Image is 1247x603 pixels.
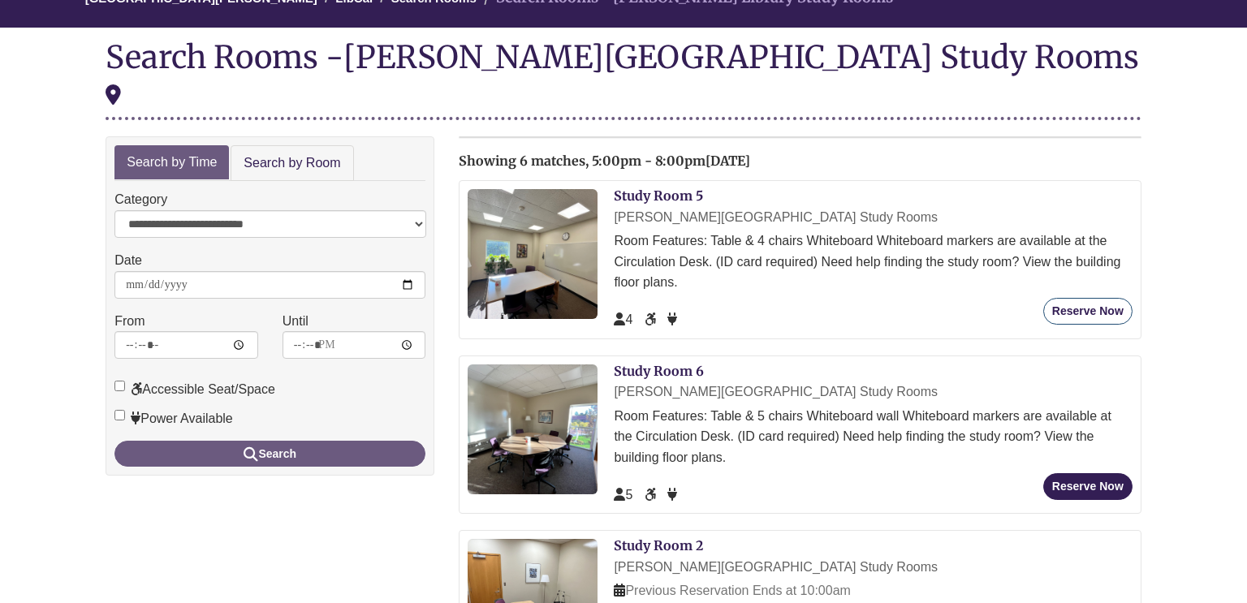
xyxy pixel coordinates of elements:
input: Power Available [114,410,125,420]
h2: Showing 6 matches [459,154,1141,169]
span: The capacity of this space [614,312,632,326]
div: Room Features: Table & 4 chairs Whiteboard Whiteboard markers are available at the Circulation De... [614,230,1132,293]
div: [PERSON_NAME][GEOGRAPHIC_DATA] Study Rooms [106,37,1139,110]
a: Search by Time [114,145,229,180]
label: Power Available [114,408,233,429]
span: Power Available [667,312,677,326]
span: The capacity of this space [614,488,632,502]
label: Date [114,250,142,271]
button: Reserve Now [1043,298,1133,325]
span: Power Available [667,488,677,502]
div: Search Rooms - [106,40,1141,119]
button: Reserve Now [1043,473,1133,500]
span: , 5:00pm - 8:00pm[DATE] [585,153,750,169]
input: Accessible Seat/Space [114,381,125,391]
img: Study Room 6 [468,364,598,494]
div: [PERSON_NAME][GEOGRAPHIC_DATA] Study Rooms [614,557,1132,578]
a: Study Room 5 [614,187,703,204]
a: Study Room 6 [614,363,704,379]
a: Search by Room [231,145,353,182]
a: Study Room 2 [614,537,703,553]
div: [PERSON_NAME][GEOGRAPHIC_DATA] Study Rooms [614,207,1132,228]
label: Until [283,311,309,332]
button: Search [114,441,425,467]
label: From [114,311,145,332]
span: Previous Reservation Ends at 10:00am [614,584,850,597]
span: Accessible Seat/Space [645,312,659,326]
label: Accessible Seat/Space [114,379,275,400]
div: Room Features: Table & 5 chairs Whiteboard wall Whiteboard markers are available at the Circulati... [614,406,1132,468]
label: Category [114,189,167,210]
span: Accessible Seat/Space [645,488,659,502]
div: [PERSON_NAME][GEOGRAPHIC_DATA] Study Rooms [614,381,1132,403]
img: Study Room 5 [468,189,598,319]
